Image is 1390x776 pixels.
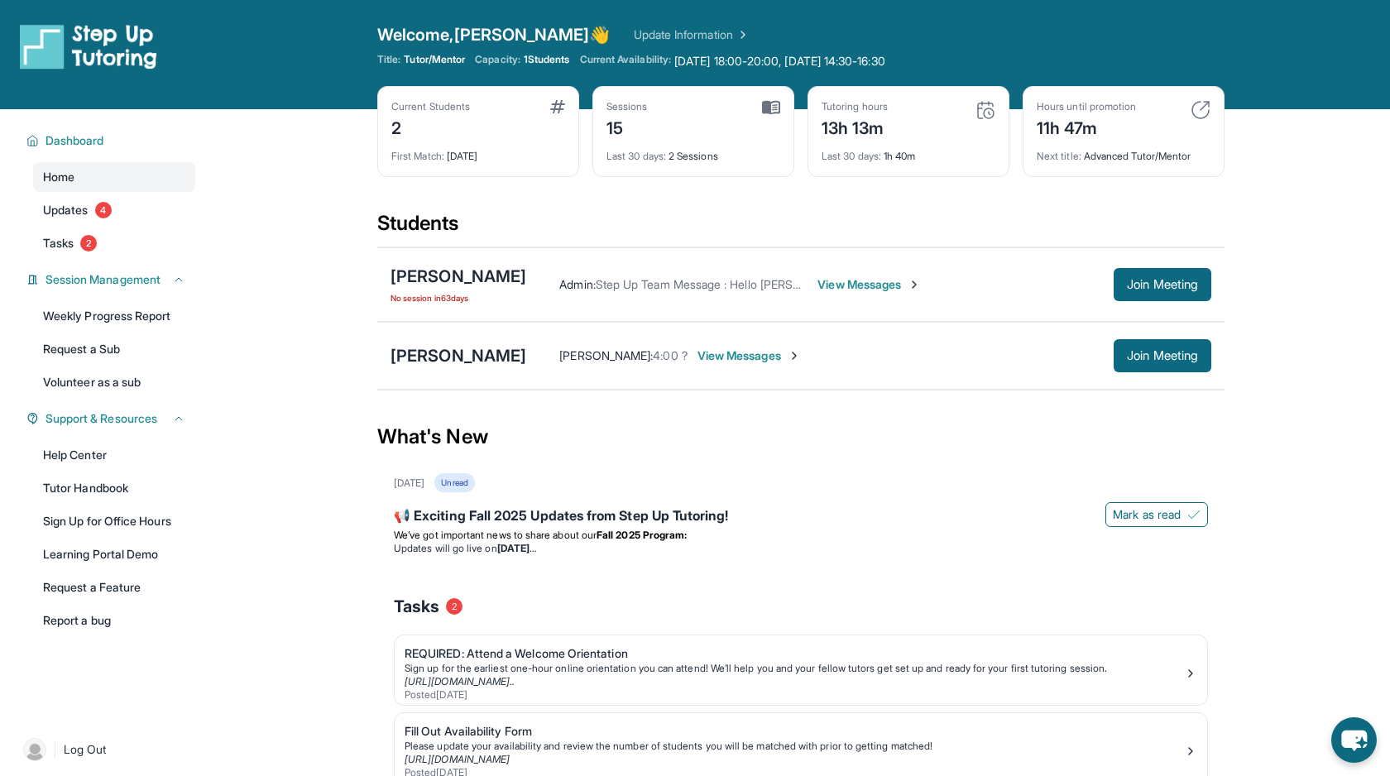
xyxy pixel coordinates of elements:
[405,688,1184,702] div: Posted [DATE]
[33,539,195,569] a: Learning Portal Demo
[762,100,780,115] img: card
[391,113,470,140] div: 2
[377,210,1225,247] div: Students
[606,150,666,162] span: Last 30 days :
[1113,506,1181,523] span: Mark as read
[391,140,565,163] div: [DATE]
[1187,508,1201,521] img: Mark as read
[43,202,89,218] span: Updates
[46,132,104,149] span: Dashboard
[1114,339,1211,372] button: Join Meeting
[33,334,195,364] a: Request a Sub
[395,635,1207,705] a: REQUIRED: Attend a Welcome OrientationSign up for the earliest one-hour online orientation you ca...
[377,400,1225,473] div: What's New
[33,440,195,470] a: Help Center
[822,100,888,113] div: Tutoring hours
[1037,100,1136,113] div: Hours until promotion
[95,202,112,218] span: 4
[46,271,161,288] span: Session Management
[524,53,570,66] span: 1 Students
[394,477,424,490] div: [DATE]
[33,162,195,192] a: Home
[674,53,885,69] span: [DATE] 18:00-20:00, [DATE] 14:30-16:30
[634,26,750,43] a: Update Information
[606,140,780,163] div: 2 Sessions
[550,100,565,113] img: card
[377,23,611,46] span: Welcome, [PERSON_NAME] 👋
[377,53,400,66] span: Title:
[817,276,921,293] span: View Messages
[394,542,1208,555] li: Updates will go live on
[391,150,444,162] span: First Match :
[404,53,465,66] span: Tutor/Mentor
[391,344,526,367] div: [PERSON_NAME]
[17,731,195,768] a: |Log Out
[394,529,597,541] span: We’ve got important news to share about our
[405,753,510,765] a: [URL][DOMAIN_NAME]
[391,291,526,304] span: No session in 63 days
[405,723,1184,740] div: Fill Out Availability Form
[20,23,157,69] img: logo
[405,740,1184,753] div: Please update your availability and review the number of students you will be matched with prior ...
[46,410,157,427] span: Support & Resources
[53,740,57,759] span: |
[1037,140,1210,163] div: Advanced Tutor/Mentor
[39,271,185,288] button: Session Management
[64,741,107,758] span: Log Out
[23,738,46,761] img: user-img
[33,195,195,225] a: Updates4
[39,410,185,427] button: Support & Resources
[446,598,463,615] span: 2
[1037,150,1081,162] span: Next title :
[434,473,474,492] div: Unread
[1105,502,1208,527] button: Mark as read
[394,505,1208,529] div: 📢 Exciting Fall 2025 Updates from Step Up Tutoring!
[733,26,750,43] img: Chevron Right
[597,529,687,541] strong: Fall 2025 Program:
[697,347,801,364] span: View Messages
[394,595,439,618] span: Tasks
[653,348,687,362] span: 4:00 ?
[580,53,671,69] span: Current Availability:
[1037,113,1136,140] div: 11h 47m
[43,169,74,185] span: Home
[33,473,195,503] a: Tutor Handbook
[822,150,881,162] span: Last 30 days :
[975,100,995,120] img: card
[822,140,995,163] div: 1h 40m
[33,572,195,602] a: Request a Feature
[559,277,595,291] span: Admin :
[33,301,195,331] a: Weekly Progress Report
[33,367,195,397] a: Volunteer as a sub
[1114,268,1211,301] button: Join Meeting
[1331,717,1377,763] button: chat-button
[33,606,195,635] a: Report a bug
[606,100,648,113] div: Sessions
[606,113,648,140] div: 15
[43,235,74,251] span: Tasks
[405,675,515,687] a: [URL][DOMAIN_NAME]..
[1191,100,1210,120] img: card
[405,662,1184,675] div: Sign up for the earliest one-hour online orientation you can attend! We’ll help you and your fell...
[39,132,185,149] button: Dashboard
[80,235,97,251] span: 2
[1127,280,1198,290] span: Join Meeting
[391,100,470,113] div: Current Students
[908,278,921,291] img: Chevron-Right
[33,506,195,536] a: Sign Up for Office Hours
[475,53,520,66] span: Capacity:
[788,349,801,362] img: Chevron-Right
[33,228,195,258] a: Tasks2
[391,265,526,288] div: [PERSON_NAME]
[497,542,536,554] strong: [DATE]
[559,348,653,362] span: [PERSON_NAME] :
[822,113,888,140] div: 13h 13m
[1127,351,1198,361] span: Join Meeting
[405,645,1184,662] div: REQUIRED: Attend a Welcome Orientation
